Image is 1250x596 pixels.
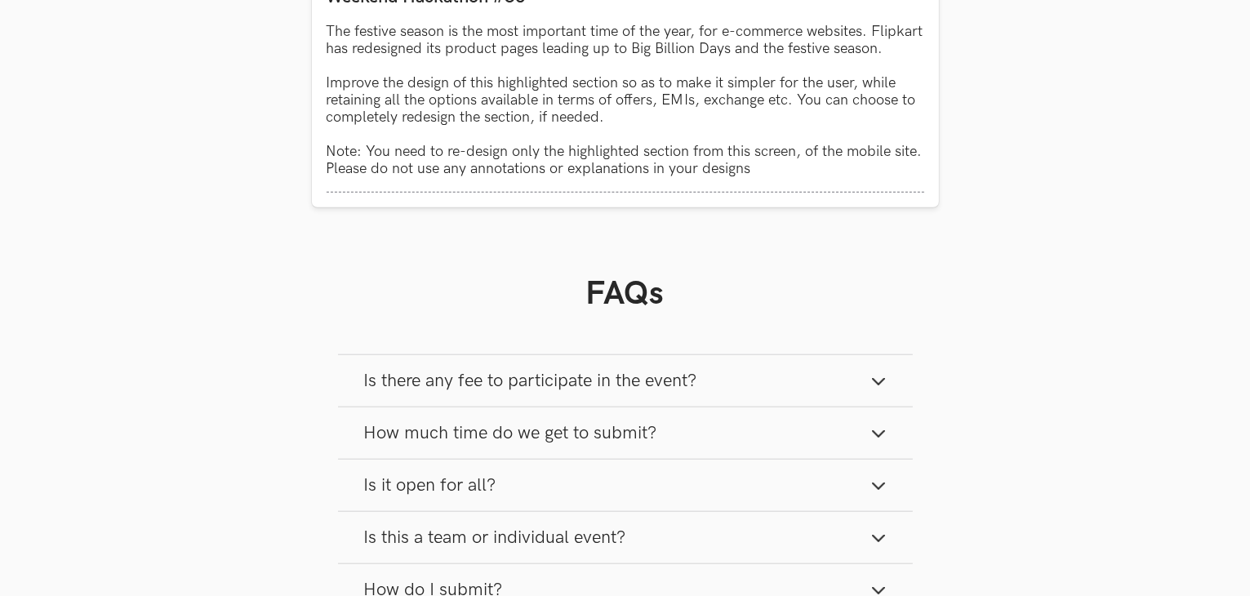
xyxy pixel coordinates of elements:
button: Is it open for all? [338,460,913,511]
button: How much time do we get to submit? [338,407,913,459]
p: The festive season is the most important time of the year, for e-commerce websites. Flipkart has ... [327,23,924,177]
h1: FAQs [338,274,913,314]
span: How much time do we get to submit? [364,422,657,444]
button: Is there any fee to participate in the event? [338,355,913,407]
button: Is this a team or individual event? [338,512,913,563]
span: Is there any fee to participate in the event? [364,370,697,392]
span: Is this a team or individual event? [364,527,626,549]
span: Is it open for all? [364,474,496,496]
